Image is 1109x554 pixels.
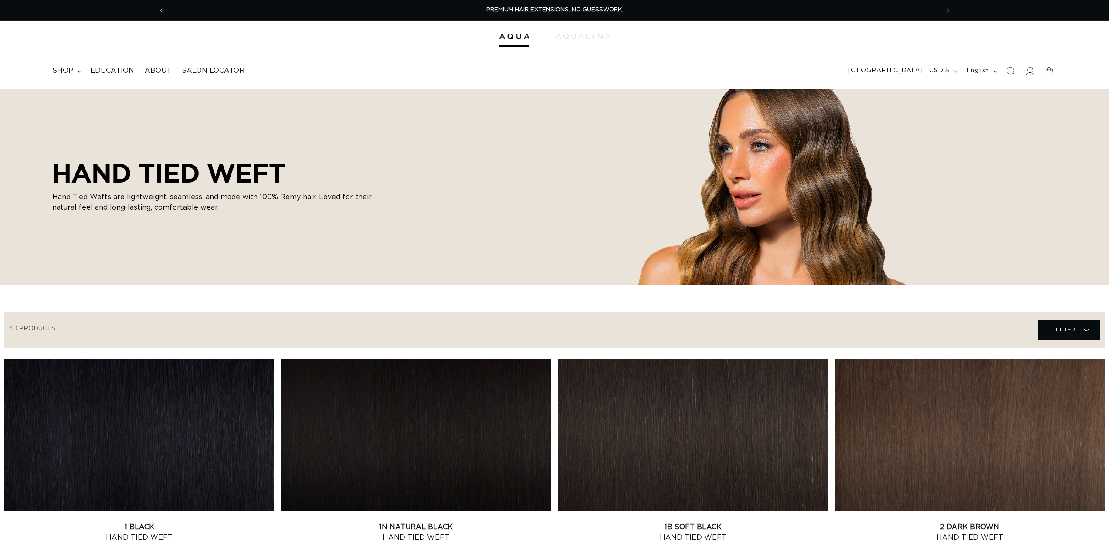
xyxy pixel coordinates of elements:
[558,522,828,543] a: 1B Soft Black Hand Tied Weft
[1056,321,1075,338] span: Filter
[52,158,383,188] h2: HAND TIED WEFT
[85,61,139,81] a: Education
[145,66,171,75] span: About
[152,2,171,19] button: Previous announcement
[182,66,244,75] span: Salon Locator
[90,66,134,75] span: Education
[52,66,73,75] span: shop
[1038,320,1100,340] summary: Filter
[848,66,950,75] span: [GEOGRAPHIC_DATA] | USD $
[486,7,623,13] span: PREMIUM HAIR EXTENSIONS. NO GUESSWORK.
[139,61,176,81] a: About
[556,34,610,39] img: aqualyna.com
[961,63,1001,79] button: English
[281,522,551,543] a: 1N Natural Black Hand Tied Weft
[843,63,961,79] button: [GEOGRAPHIC_DATA] | USD $
[176,61,250,81] a: Salon Locator
[4,522,274,543] a: 1 Black Hand Tied Weft
[939,2,958,19] button: Next announcement
[47,61,85,81] summary: shop
[52,192,383,213] p: Hand Tied Wefts are lightweight, seamless, and made with 100% Remy hair. Loved for their natural ...
[9,326,55,332] span: 40 products
[499,34,529,40] img: Aqua Hair Extensions
[1001,61,1020,81] summary: Search
[967,66,989,75] span: English
[835,522,1105,543] a: 2 Dark Brown Hand Tied Weft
